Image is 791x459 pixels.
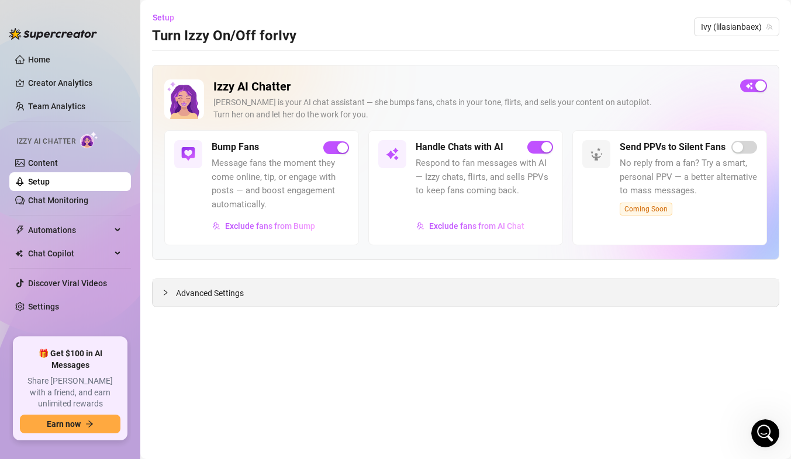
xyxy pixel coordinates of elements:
span: Exclude fans from AI Chat [429,221,524,231]
div: Giselle • 20m ago [19,235,82,242]
span: Advanced Settings [176,287,244,300]
div: [PERSON_NAME] is your AI chat assistant — she bumps fans, chats in your tone, flirts, and sells y... [213,96,731,121]
div: Giselle says… [9,82,224,254]
img: logo-BBDzfeDw.svg [9,28,97,40]
h3: Turn Izzy On/Off for Ivy [152,27,296,46]
span: Ivy (lilasianbaex) [701,18,772,36]
button: Earn nowarrow-right [20,415,120,433]
span: Chat Copilot [28,244,111,263]
div: Ok great, I checked and couldn’t find any invoices for the subscriptions paid for the other two S... [9,82,192,233]
div: collapsed [162,286,176,299]
h5: Bump Fans [212,140,259,154]
div: Ok great, I checked and couldn’t find any invoices for the subscriptions paid for the other two S... [19,89,182,226]
iframe: Intercom live chat [751,419,779,447]
span: Exclude fans from Bump [225,221,315,231]
h1: Giselle [57,6,88,15]
img: Profile image for Giselle [33,6,52,25]
button: Exclude fans from Bump [212,217,316,235]
button: Send a message… [201,365,219,384]
button: Upload attachment [56,370,65,379]
div: Nathen says… [9,303,224,341]
span: team [766,23,773,30]
a: Team Analytics [28,102,85,111]
span: Setup [153,13,174,22]
a: Creator Analytics [28,74,122,92]
span: Automations [28,221,111,239]
button: Gif picker [37,370,46,379]
span: No reply from a fan? Try a smart, personal PPV — a better alternative to mass messages. [620,157,757,198]
span: Message fans the moment they come online, tip, or engage with posts — and boost engagement automa... [212,157,349,211]
img: AI Chatter [80,131,98,148]
button: Start recording [74,370,84,379]
span: Respond to fan messages with AI — Izzy chats, flirts, and sells PPVs to keep fans coming back. [416,157,553,198]
span: arrow-right [85,420,94,428]
a: Chat Monitoring [28,196,88,205]
span: 🎁 Get $100 in AI Messages [20,348,120,371]
div: No we cant even pay for it again because it says the account is already active or something [51,261,215,295]
textarea: Message… [10,345,224,365]
button: Emoji picker [18,370,27,379]
h5: Handle Chats with AI [416,140,503,154]
h2: Izzy AI Chatter [213,79,731,94]
a: Home [28,55,50,64]
button: go back [8,5,30,27]
div: Nathen says… [9,342,224,427]
div: it did not charge our card either which is weird [51,310,215,333]
a: Settings [28,302,59,311]
img: svg%3e [385,147,399,161]
img: svg%3e [589,147,603,161]
h5: Send PPVs to Silent Fans [620,140,726,154]
div: No we cant even pay for it again because it says the account is already active or something [42,254,224,302]
button: Setup [152,8,184,27]
div: Nathen says… [9,254,224,304]
div: but the 60$ went through when we tried to buy chats, does the bill for [DATE] mean we will get th... [42,342,224,413]
a: Setup [28,177,50,186]
p: Active [57,15,80,26]
img: Chat Copilot [15,249,23,258]
div: Close [205,5,226,26]
img: svg%3e [416,222,424,230]
div: it did not charge our card either which is weird [42,303,224,340]
img: svg%3e [212,222,220,230]
a: Content [28,158,58,168]
a: Discover Viral Videos [28,279,107,288]
img: svg%3e [181,147,195,161]
span: Share [PERSON_NAME] with a friend, and earn unlimited rewards [20,375,120,410]
span: Izzy AI Chatter [16,136,75,147]
span: Earn now [47,419,81,429]
span: thunderbolt [15,225,25,235]
button: Exclude fans from AI Chat [416,217,525,235]
button: Home [183,5,205,27]
img: Izzy AI Chatter [164,79,204,119]
span: Coming Soon [620,203,672,215]
span: collapsed [162,289,169,296]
